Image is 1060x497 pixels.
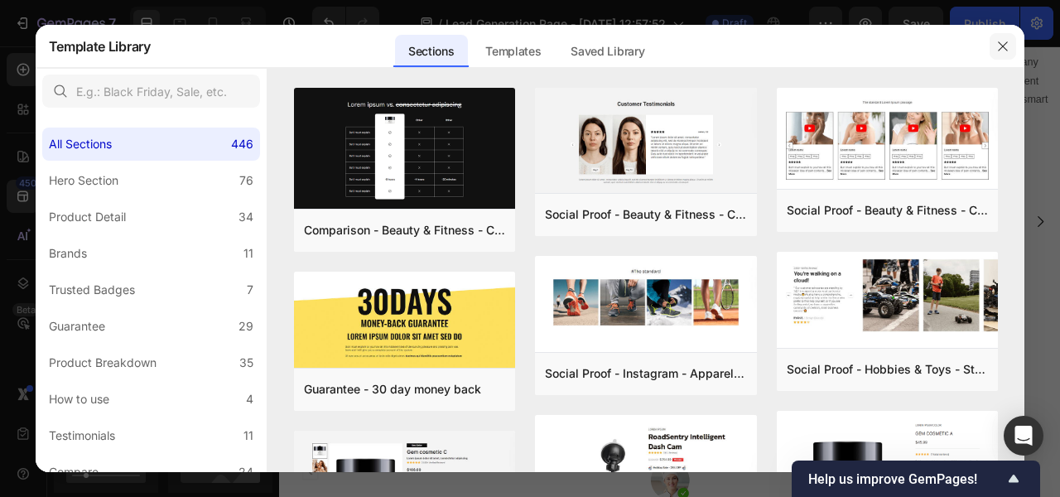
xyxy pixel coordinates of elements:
[49,353,157,373] div: Product Breakdown
[239,353,253,373] div: 35
[238,207,253,227] div: 34
[246,389,253,409] div: 4
[238,462,253,482] div: 24
[472,35,554,68] div: Templates
[808,471,1004,487] span: Help us improve GemPages!
[500,261,510,271] button: Dot
[1004,416,1043,456] div: Open Intercom Messenger
[238,316,253,336] div: 29
[14,8,308,104] p: GemCook offers online access to an extraordinary library of the world’s finest cookbooks, includi...
[49,426,115,446] div: Testimonials
[231,134,253,154] div: 446
[467,261,477,271] button: Dot
[545,364,747,384] div: Social Proof - Instagram - Apparel - Shoes - Style 30
[49,134,112,154] div: All Sections
[130,216,218,229] div: Drop element here
[247,280,253,300] div: 7
[49,280,135,300] div: Trusted Badges
[395,35,467,68] div: Sections
[686,8,980,104] p: Instantly find inspiration and guidance for any dish, skill-level, cuisine or dietary requirement...
[49,207,126,227] div: Product Detail
[304,220,506,240] div: Comparison - Beauty & Fitness - Cosmetic - Ingredients - Style 19
[42,75,260,108] input: E.g.: Black Friday, Sale, etc.
[49,25,151,68] h2: Template Library
[49,462,99,482] div: Compare
[294,88,516,212] img: c19.png
[243,244,253,263] div: 11
[777,252,999,339] img: sp13.png
[2,200,49,246] button: Carousel Back Arrow
[49,389,109,409] div: How to use
[49,316,105,336] div: Guarantee
[49,171,118,191] div: Hero Section
[557,35,658,68] div: Saved Library
[304,379,481,399] div: Guarantee - 30 day money back
[535,256,757,338] img: sp30.png
[294,272,516,370] img: g30.png
[535,88,757,196] img: sp16.png
[349,8,643,104] p: Our diverse collection of cookbooks are recommended by leading food professionals and written by ...
[808,469,1024,489] button: Show survey - Help us improve GemPages!
[352,216,440,229] div: Drop element here
[574,216,662,229] div: Drop element here
[49,244,87,263] div: Brands
[777,88,999,192] img: sp8.png
[796,216,884,229] div: Drop element here
[484,261,494,271] button: Dot
[945,200,991,246] button: Carousel Next Arrow
[787,200,989,220] div: Social Proof - Beauty & Fitness - Cosmetic - Style 8
[545,205,747,224] div: Social Proof - Beauty & Fitness - Cosmetic - Style 16
[787,359,989,379] div: Social Proof - Hobbies & Toys - Style 13
[243,426,253,446] div: 11
[517,261,527,271] button: Dot
[14,365,980,408] p: What People Think About Us
[239,171,253,191] div: 76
